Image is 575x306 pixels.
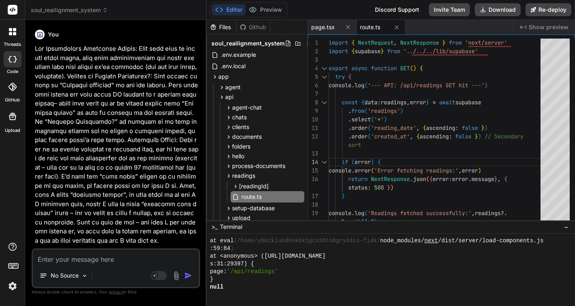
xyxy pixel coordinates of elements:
[351,124,368,131] span: order
[429,175,433,183] span: {
[220,61,246,71] span: .env.local
[342,99,358,106] span: const
[329,167,351,174] span: console
[220,50,257,60] span: .env.example
[225,93,233,101] span: api
[381,99,407,106] span: readings
[426,99,429,106] span: }
[329,47,348,55] span: import
[210,260,254,268] span: s:31:29397) {
[455,124,459,131] span: :
[246,4,285,15] button: Preview
[433,99,436,106] span: =
[329,65,348,72] span: export
[348,107,351,114] span: .
[355,82,364,89] span: log
[475,209,501,217] span: readings
[329,82,351,89] span: console
[429,3,470,16] button: Invite Team
[351,82,355,89] span: .
[426,124,455,131] span: ascending
[368,107,400,114] span: 'readings'
[342,192,345,200] span: }
[308,73,318,81] div: 5
[308,98,318,107] div: 8
[400,65,410,72] span: GET
[374,167,459,174] span: 'Error fetching readings:'
[358,39,394,46] span: NextRequest
[371,124,416,131] span: 'reading_date'
[368,82,485,89] span: '--- API: /api/readings GET hit ---'
[504,175,507,183] span: {
[342,218,361,225] span: length
[439,99,455,106] span: await
[48,30,59,39] h6: You
[410,65,413,72] span: (
[360,23,380,31] span: route.ts
[368,133,371,140] span: (
[230,245,234,252] span: )
[438,237,543,245] span: /dist/server/load-components.js
[225,83,241,91] span: agent
[232,123,249,131] span: clients
[400,107,403,114] span: )
[308,124,318,132] div: 11
[368,184,371,191] span: :
[308,175,318,183] div: 16
[351,167,355,174] span: .
[239,182,269,190] span: [readingId]
[420,133,449,140] span: ascending
[433,175,449,183] span: error
[308,149,318,158] div: 13
[455,133,472,140] span: false
[449,133,452,140] span: :
[475,133,478,140] span: }
[368,124,371,131] span: (
[370,3,424,16] div: Discord Support
[4,41,21,48] label: threads
[211,223,218,231] span: >_
[311,23,335,31] span: page.tsx
[210,252,325,260] span: at <anonymous> ([URL][DOMAIN_NAME]
[51,272,79,280] p: No Source
[478,133,481,140] span: )
[416,124,420,131] span: ,
[459,167,462,174] span: ,
[371,116,374,123] span: (
[308,56,318,64] div: 3
[232,204,275,212] span: setup-database
[462,124,478,131] span: false
[478,167,481,174] span: )
[348,73,351,80] span: {
[355,158,371,166] span: error
[319,158,329,166] div: Click to collapse the range.
[355,167,371,174] span: error
[232,133,262,141] span: documents
[413,65,416,72] span: )
[361,99,364,106] span: {
[525,3,571,16] button: Re-deploy
[342,158,348,166] span: if
[207,23,236,31] div: Files
[232,152,244,160] span: hello
[308,107,318,115] div: 9
[212,4,246,15] button: Editor
[234,237,380,245] span: (/home/y0kcklukd0sk6k1gcn36to6gry44is-fi4k/
[109,289,123,294] span: privacy
[308,200,318,209] div: 18
[351,65,368,72] span: async
[355,47,381,55] span: supabase
[374,184,384,191] span: 500
[355,209,364,217] span: log
[468,175,472,183] span: .
[364,82,368,89] span: (
[564,223,569,231] span: −
[348,124,351,131] span: .
[210,237,234,245] span: at eval
[371,175,410,183] span: NextResponse
[400,39,439,46] span: NextResponse
[308,192,318,200] div: 17
[351,47,355,55] span: {
[308,90,318,98] div: 7
[371,218,374,225] span: 0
